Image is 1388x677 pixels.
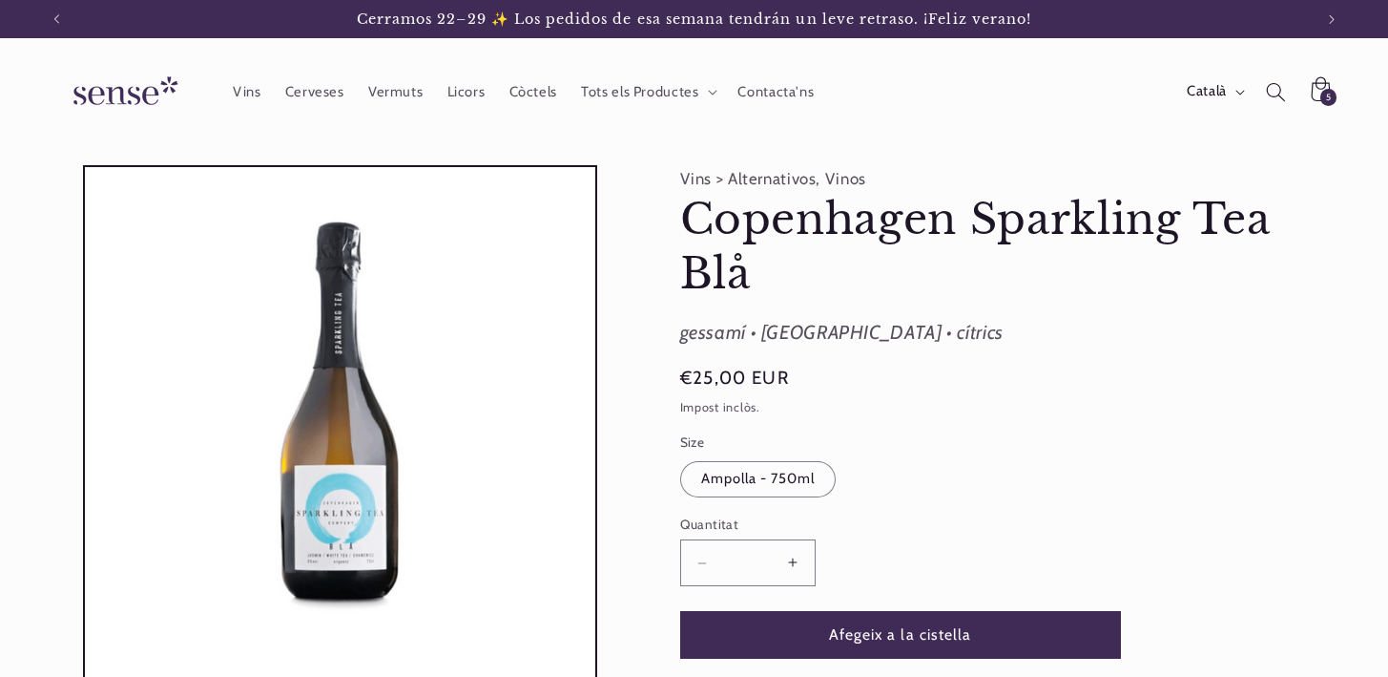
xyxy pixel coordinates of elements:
[680,461,837,497] label: Ampolla - 750ml
[220,71,273,113] a: Vins
[273,71,356,113] a: Cerveses
[680,365,790,391] span: €25,00 EUR
[1326,89,1332,106] span: 5
[285,83,344,101] span: Cerveses
[497,71,570,113] a: Còctels
[447,83,486,101] span: Licors
[356,71,435,113] a: Vermuts
[1175,73,1254,111] button: Català
[51,65,194,119] img: Sense
[233,83,261,101] span: Vins
[680,193,1281,301] h1: Copenhagen Sparkling Tea Blå
[581,83,698,101] span: Tots els Productes
[368,83,423,101] span: Vermuts
[680,398,1281,418] div: Impost inclòs.
[680,611,1121,658] button: Afegeix a la cistella
[726,71,826,113] a: Contacta'ns
[680,515,1121,534] label: Quantitat
[509,83,557,101] span: Còctels
[680,316,1281,350] div: gessamí • [GEOGRAPHIC_DATA] • cítrics
[1253,70,1297,114] summary: Cerca
[435,71,497,113] a: Licors
[737,83,814,101] span: Contacta'ns
[1187,81,1227,102] span: Català
[43,57,201,127] a: Sense
[570,71,726,113] summary: Tots els Productes
[680,433,707,452] legend: Size
[357,11,1031,28] span: Cerramos 22–29 ✨ Los pedidos de esa semana tendrán un leve retraso. ¡Feliz verano!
